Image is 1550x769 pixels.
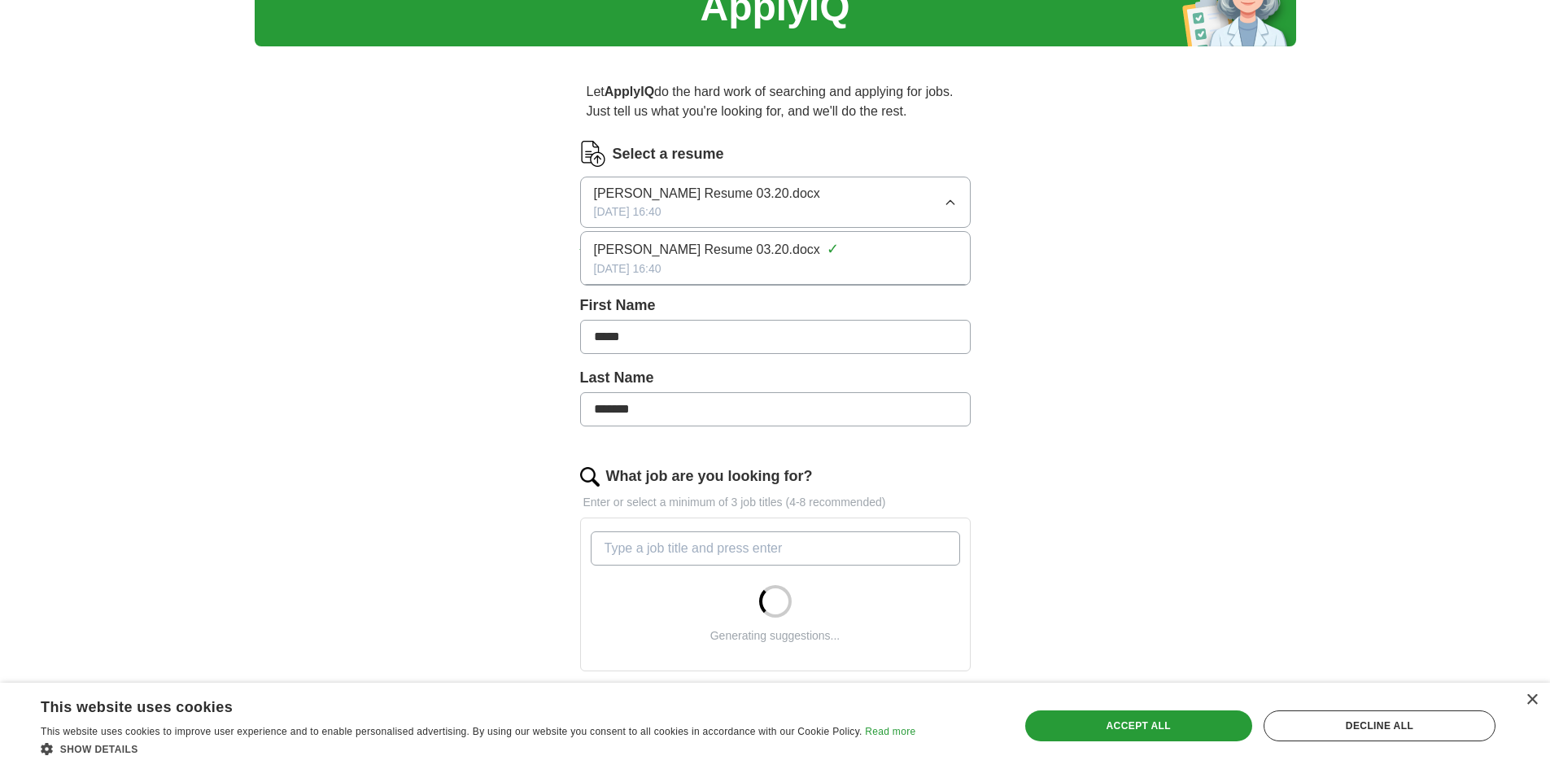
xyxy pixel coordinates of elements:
label: Select a resume [613,143,724,165]
strong: ApplyIQ [605,85,654,98]
div: Close [1526,694,1538,706]
a: Read more, opens a new window [865,726,915,737]
input: Type a job title and press enter [591,531,960,566]
div: Show details [41,741,915,757]
span: [PERSON_NAME] Resume 03.20.docx [594,240,820,260]
div: This website uses cookies [41,693,875,717]
img: CV Icon [580,141,606,167]
span: [PERSON_NAME] Resume 03.20.docx [594,184,820,203]
div: Generating suggestions... [710,627,840,644]
img: search.png [580,467,600,487]
div: Accept all [1025,710,1252,741]
label: Last Name [580,367,971,389]
div: Decline all [1264,710,1495,741]
span: [DATE] 16:40 [594,203,661,221]
span: ✓ [827,238,839,260]
div: [DATE] 16:40 [594,260,957,277]
p: Enter or select a minimum of 3 job titles (4-8 recommended) [580,494,971,511]
span: Show details [60,744,138,755]
span: This website uses cookies to improve user experience and to enable personalised advertising. By u... [41,726,862,737]
label: First Name [580,295,971,317]
label: What job are you looking for? [606,465,813,487]
button: [PERSON_NAME] Resume 03.20.docx[DATE] 16:40 [580,177,971,228]
p: Let do the hard work of searching and applying for jobs. Just tell us what you're looking for, an... [580,76,971,128]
